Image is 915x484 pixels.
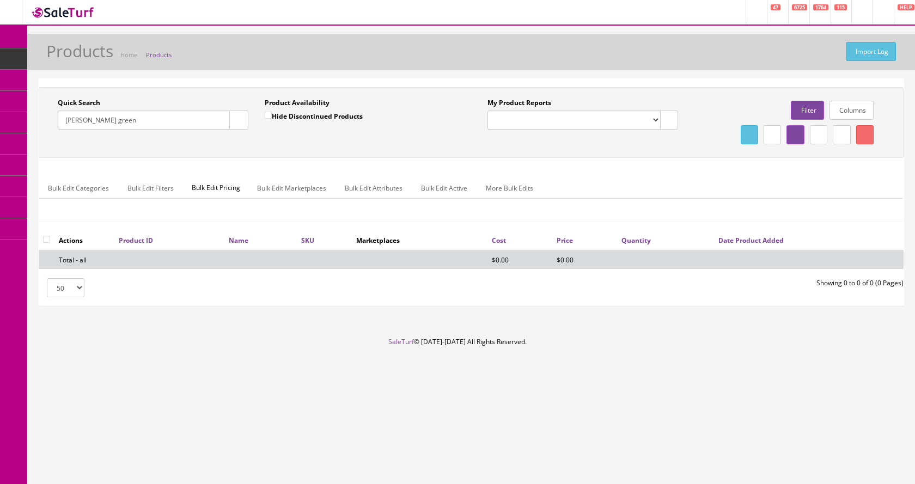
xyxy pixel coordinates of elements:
div: Showing 0 to 0 of 0 (0 Pages) [471,278,912,288]
span: 47 [771,4,780,10]
a: Bulk Edit Marketplaces [248,177,335,199]
a: SKU [301,236,314,245]
a: Bulk Edit Categories [39,177,118,199]
td: $0.00 [487,250,552,269]
a: Products [146,51,172,59]
a: Name [229,236,248,245]
label: Hide Discontinued Products [265,111,363,121]
a: SaleTurf [388,337,414,346]
a: More Bulk Edits [477,177,542,199]
a: Cost [492,236,506,245]
a: Filter [791,101,823,120]
th: Marketplaces [352,230,487,250]
a: Bulk Edit Attributes [336,177,411,199]
label: My Product Reports [487,98,551,108]
a: Date Product Added [718,236,784,245]
span: Bulk Edit Pricing [184,177,248,198]
td: $0.00 [552,250,617,269]
span: 1764 [813,4,828,10]
td: Total - all [54,250,114,269]
a: Quantity [621,236,651,245]
a: Home [120,51,137,59]
a: Bulk Edit Filters [119,177,182,199]
label: Product Availability [265,98,330,108]
a: Columns [829,101,874,120]
img: SaleTurf [30,5,96,20]
a: Bulk Edit Active [412,177,476,199]
input: Hide Discontinued Products [265,112,272,119]
th: Actions [54,230,114,250]
a: Import Log [846,42,896,61]
span: HELP [898,4,914,10]
input: Search [58,111,230,130]
span: 6725 [792,4,807,10]
a: Product ID [119,236,153,245]
span: 115 [834,4,847,10]
h1: Products [46,42,113,60]
a: Price [557,236,573,245]
label: Quick Search [58,98,100,108]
